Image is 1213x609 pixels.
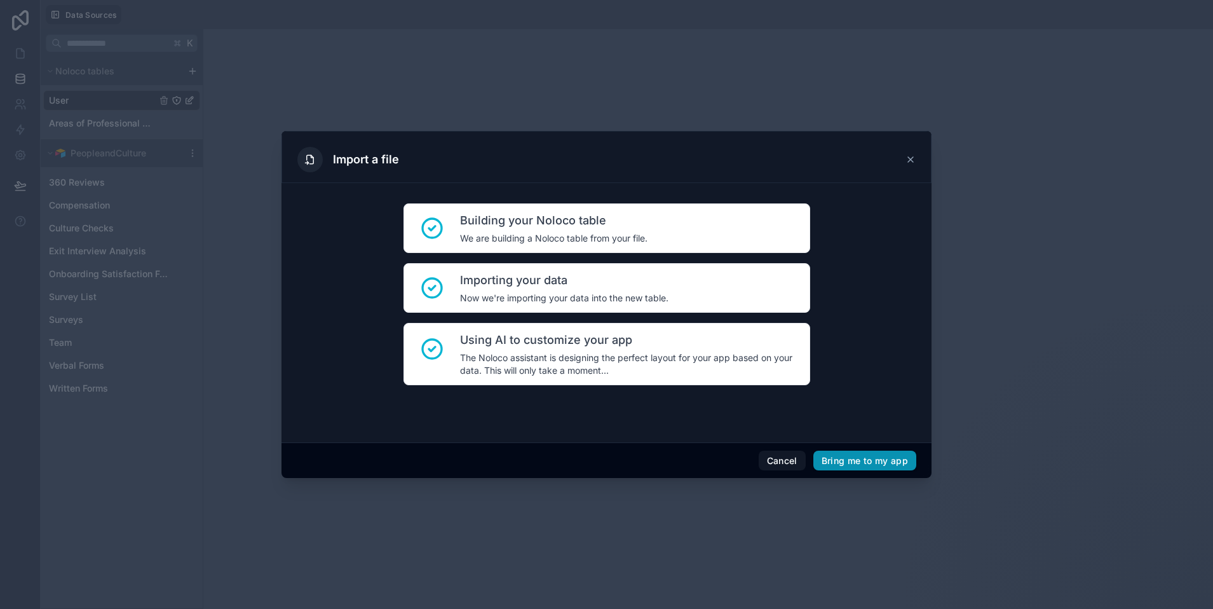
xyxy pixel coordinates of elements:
[333,151,399,168] h3: Import a file
[759,451,806,471] button: Cancel
[460,331,802,349] span: Using AI to customize your app
[460,292,668,304] span: Now we're importing your data into the new table.
[460,352,802,377] span: The Noloco assistant is designing the perfect layout for your app based on your data. This will o...
[460,232,647,245] span: We are building a Noloco table from your file.
[460,212,647,229] span: Building your Noloco table
[460,271,668,289] span: Importing your data
[813,451,916,471] button: Bring me to my app
[959,514,1213,603] iframe: Intercom notifications message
